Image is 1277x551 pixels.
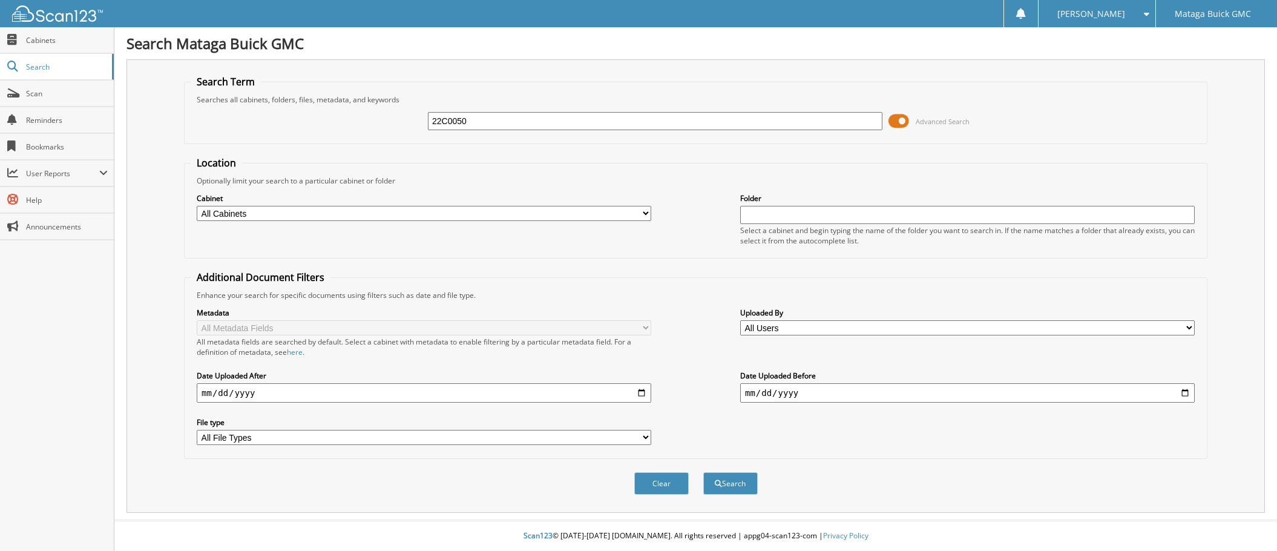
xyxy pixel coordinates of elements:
legend: Search Term [191,75,261,88]
span: Cabinets [26,35,108,45]
span: User Reports [26,168,99,179]
span: Help [26,195,108,205]
label: Cabinet [197,193,651,203]
a: here [287,347,303,357]
label: File type [197,417,651,427]
legend: Additional Document Filters [191,271,330,284]
label: Metadata [197,308,651,318]
a: Privacy Policy [823,530,868,541]
span: Scan [26,88,108,99]
input: start [197,383,651,403]
legend: Location [191,156,242,170]
div: All metadata fields are searched by default. Select a cabinet with metadata to enable filtering b... [197,337,651,357]
div: © [DATE]-[DATE] [DOMAIN_NAME]. All rights reserved | appg04-scan123-com | [114,521,1277,551]
span: Reminders [26,115,108,125]
span: Advanced Search [916,117,970,126]
label: Date Uploaded Before [740,371,1195,381]
div: Searches all cabinets, folders, files, metadata, and keywords [191,94,1201,105]
input: end [740,383,1195,403]
div: Optionally limit your search to a particular cabinet or folder [191,176,1201,186]
span: Mataga Buick GMC [1175,10,1251,18]
iframe: Chat Widget [1216,493,1277,551]
label: Date Uploaded After [197,371,651,381]
span: Bookmarks [26,142,108,152]
label: Uploaded By [740,308,1195,318]
button: Search [703,472,758,495]
button: Clear [634,472,689,495]
span: Scan123 [524,530,553,541]
span: [PERSON_NAME] [1057,10,1125,18]
h1: Search Mataga Buick GMC [126,33,1265,53]
span: Search [26,62,106,72]
label: Folder [740,193,1195,203]
img: scan123-logo-white.svg [12,5,103,22]
span: Announcements [26,222,108,232]
div: Enhance your search for specific documents using filters such as date and file type. [191,290,1201,300]
div: Select a cabinet and begin typing the name of the folder you want to search in. If the name match... [740,225,1195,246]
